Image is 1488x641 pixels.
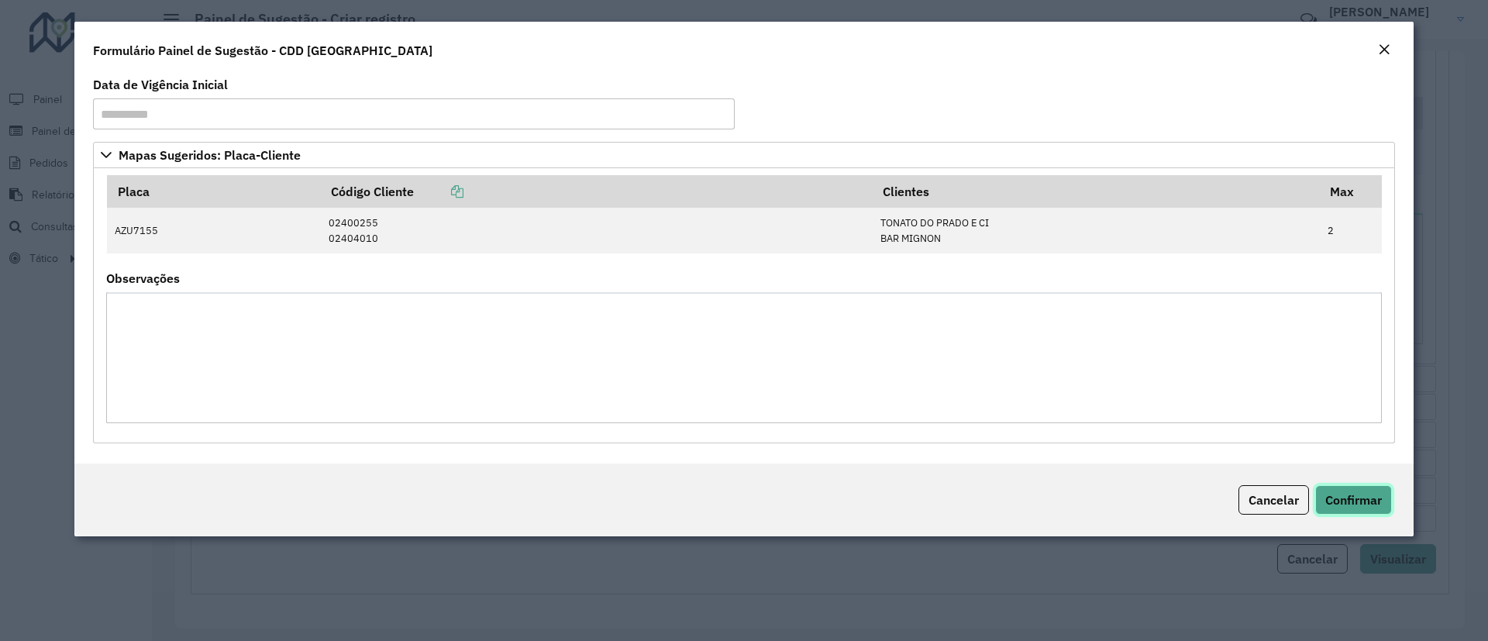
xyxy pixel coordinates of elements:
a: Mapas Sugeridos: Placa-Cliente [93,142,1395,168]
em: Fechar [1378,43,1390,56]
td: AZU7155 [107,208,321,253]
th: Clientes [872,175,1319,208]
span: Cancelar [1249,492,1299,508]
label: Data de Vigência Inicial [93,75,228,94]
button: Confirmar [1315,485,1392,515]
td: TONATO DO PRADO E CI BAR MIGNON [872,208,1319,253]
span: Confirmar [1325,492,1382,508]
div: Mapas Sugeridos: Placa-Cliente [93,168,1395,443]
button: Cancelar [1238,485,1309,515]
button: Close [1373,40,1395,60]
label: Observações [106,269,180,288]
td: 02400255 02404010 [321,208,873,253]
a: Copiar [414,184,463,199]
th: Max [1320,175,1382,208]
td: 2 [1320,208,1382,253]
th: Placa [107,175,321,208]
th: Código Cliente [321,175,873,208]
h4: Formulário Painel de Sugestão - CDD [GEOGRAPHIC_DATA] [93,41,432,60]
span: Mapas Sugeridos: Placa-Cliente [119,149,301,161]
